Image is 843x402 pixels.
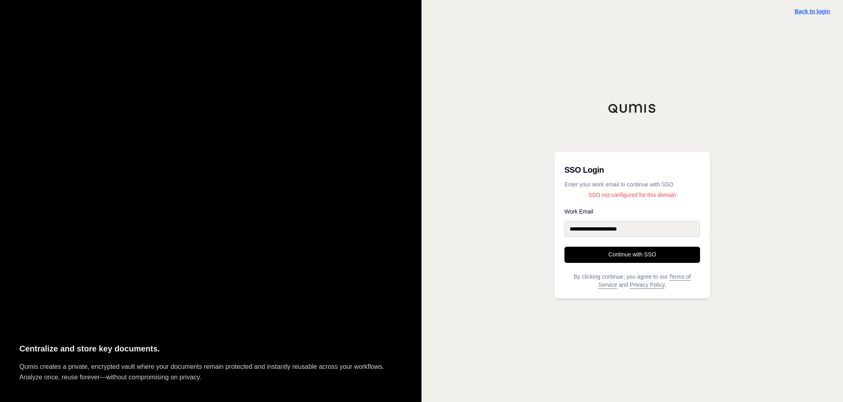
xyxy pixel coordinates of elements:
p: Centralize and store key documents. [19,342,402,355]
p: SSO not configured for this domain [564,191,700,199]
p: Qumis creates a private, encrypted vault where your documents remain protected and instantly reus... [19,362,402,383]
h3: SSO Login [564,162,700,178]
label: Work Email [564,209,700,214]
img: Qumis [608,104,656,113]
a: Back to login [795,8,830,15]
p: Enter your work email to continue with SSO [564,180,700,188]
a: Privacy Policy [630,281,665,288]
p: By clicking continue, you agree to our and . [564,273,700,289]
button: Continue with SSO [564,247,700,263]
